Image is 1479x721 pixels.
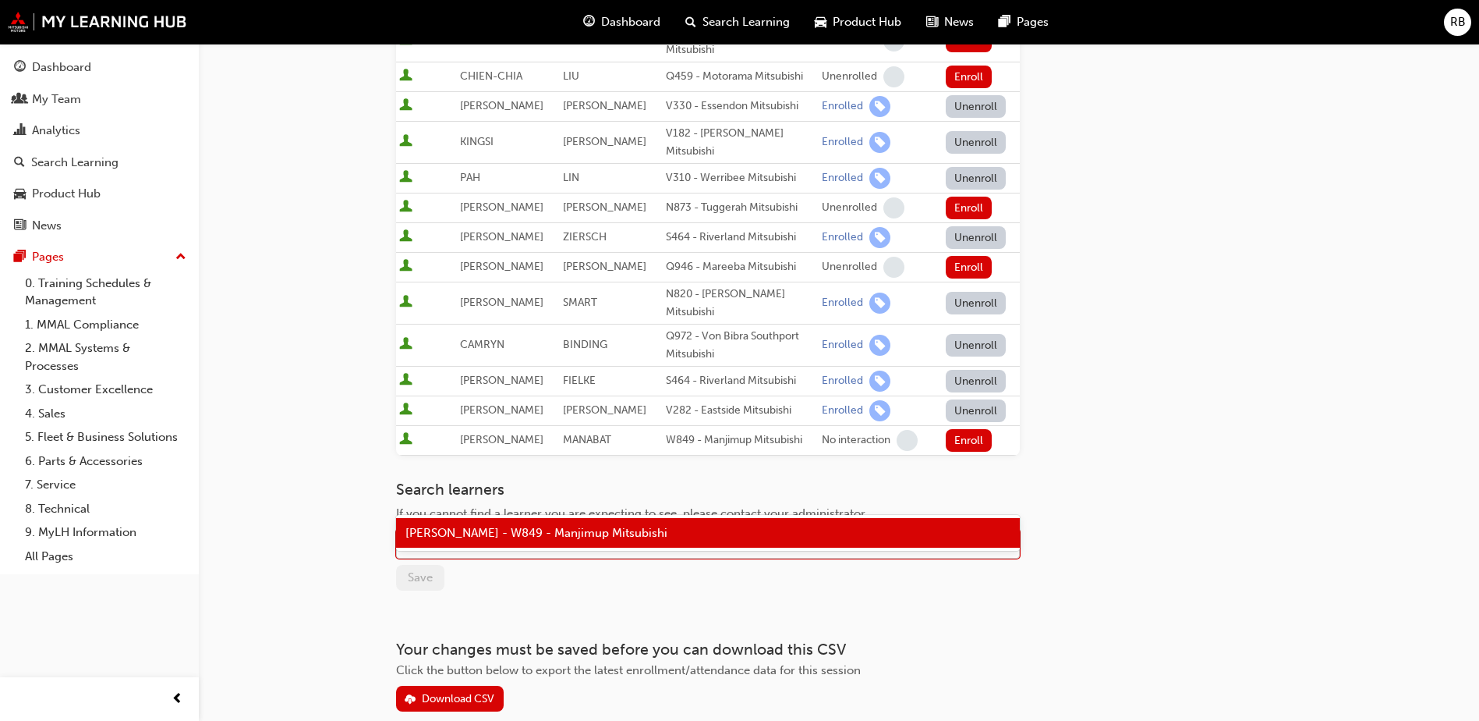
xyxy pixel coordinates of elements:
div: Product Hub [32,185,101,203]
span: CHIEN-CHIA [460,69,522,83]
button: Enroll [946,429,992,452]
a: guage-iconDashboard [571,6,673,38]
span: PAH [460,171,480,184]
a: 0. Training Schedules & Management [19,272,193,313]
div: Search Learning [31,154,119,172]
img: mmal [8,12,187,32]
button: Enroll [946,256,992,279]
span: download-icon [405,694,416,707]
div: Enrolled [822,135,863,150]
a: Analytics [6,116,193,145]
a: All Pages [19,545,193,569]
span: guage-icon [583,12,595,32]
a: news-iconNews [914,6,986,38]
span: User is active [399,170,412,186]
div: Unenrolled [822,69,877,84]
div: Enrolled [822,171,863,186]
span: search-icon [14,156,25,170]
span: [PERSON_NAME] [563,201,646,214]
span: [PERSON_NAME] [460,433,543,446]
span: [PERSON_NAME] [460,99,543,112]
a: 5. Fleet & Business Solutions [19,425,193,449]
span: User is active [399,229,412,245]
h3: Search learners [396,481,1020,499]
span: people-icon [14,93,26,107]
span: [PERSON_NAME] [563,99,646,112]
a: Search Learning [6,148,193,177]
span: News [944,13,974,31]
div: Dashboard [32,59,91,76]
div: V330 - Essendon Mitsubishi [666,98,816,115]
button: Unenroll [946,226,1007,249]
span: [PERSON_NAME] [460,260,543,273]
a: News [6,211,193,240]
button: Pages [6,243,193,272]
a: 3. Customer Excellence [19,378,193,402]
span: learningRecordVerb_NONE-icon [883,257,904,278]
span: [PERSON_NAME] [563,403,646,417]
span: [PERSON_NAME] [563,260,646,273]
span: learningRecordVerb_NONE-icon [897,430,918,451]
div: No interaction [822,433,890,448]
div: S464 - Riverland Mitsubishi [666,229,816,247]
a: car-iconProduct Hub [802,6,914,38]
div: V282 - Eastside Mitsubishi [666,402,816,420]
a: 2. MMAL Systems & Processes [19,336,193,378]
button: Download CSV [396,686,504,712]
span: MANABAT [563,433,611,446]
button: Unenroll [946,95,1007,118]
span: pages-icon [14,250,26,265]
div: Enrolled [822,99,863,114]
span: up-icon [175,247,186,268]
span: learningRecordVerb_ENROLL-icon [869,371,890,392]
span: CAMRYN [460,338,504,351]
span: [PERSON_NAME] [460,296,543,309]
span: User is active [399,98,412,114]
span: KINGSI [460,135,494,148]
div: V182 - [PERSON_NAME] Mitsubishi [666,125,816,160]
div: V310 - Werribee Mitsubishi [666,169,816,187]
span: User is active [399,432,412,448]
div: Unenrolled [822,201,877,215]
span: If you cannot find a learner you are expecting to see, please contact your administrator. [396,506,868,520]
div: Download CSV [422,692,494,705]
span: User is active [399,403,412,418]
span: learningRecordVerb_ENROLL-icon [869,96,890,117]
span: FIELKE [563,374,596,387]
span: car-icon [815,12,826,32]
button: Unenroll [946,292,1007,314]
a: 8. Technical [19,497,193,521]
span: [PERSON_NAME] [460,374,543,387]
span: RB [1450,13,1466,31]
button: RB [1444,9,1471,36]
span: LIU [563,69,579,83]
span: User is active [399,337,412,353]
button: Enroll [946,66,992,88]
span: learningRecordVerb_ENROLL-icon [869,293,890,314]
button: Unenroll [946,131,1007,154]
div: Analytics [32,122,80,140]
span: [PERSON_NAME] [460,403,543,417]
button: DashboardMy TeamAnalyticsSearch LearningProduct HubNews [6,50,193,243]
span: LIN [563,171,579,184]
div: My Team [32,91,81,108]
span: User is active [399,69,412,84]
span: search-icon [685,12,696,32]
a: 6. Parts & Accessories [19,449,193,474]
span: Dashboard [601,13,660,31]
span: [PERSON_NAME] [460,230,543,243]
div: Pages [32,248,64,266]
button: Unenroll [946,400,1007,422]
button: Unenroll [946,167,1007,190]
div: N820 - [PERSON_NAME] Mitsubishi [666,286,816,321]
span: guage-icon [14,61,26,75]
span: BINDING [563,338,607,351]
div: Q459 - Motorama Mitsubishi [666,68,816,86]
span: User is active [399,295,412,311]
span: Product Hub [833,13,901,31]
div: News [32,217,62,235]
a: 7. Service [19,473,193,497]
span: [PERSON_NAME] [563,135,646,148]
